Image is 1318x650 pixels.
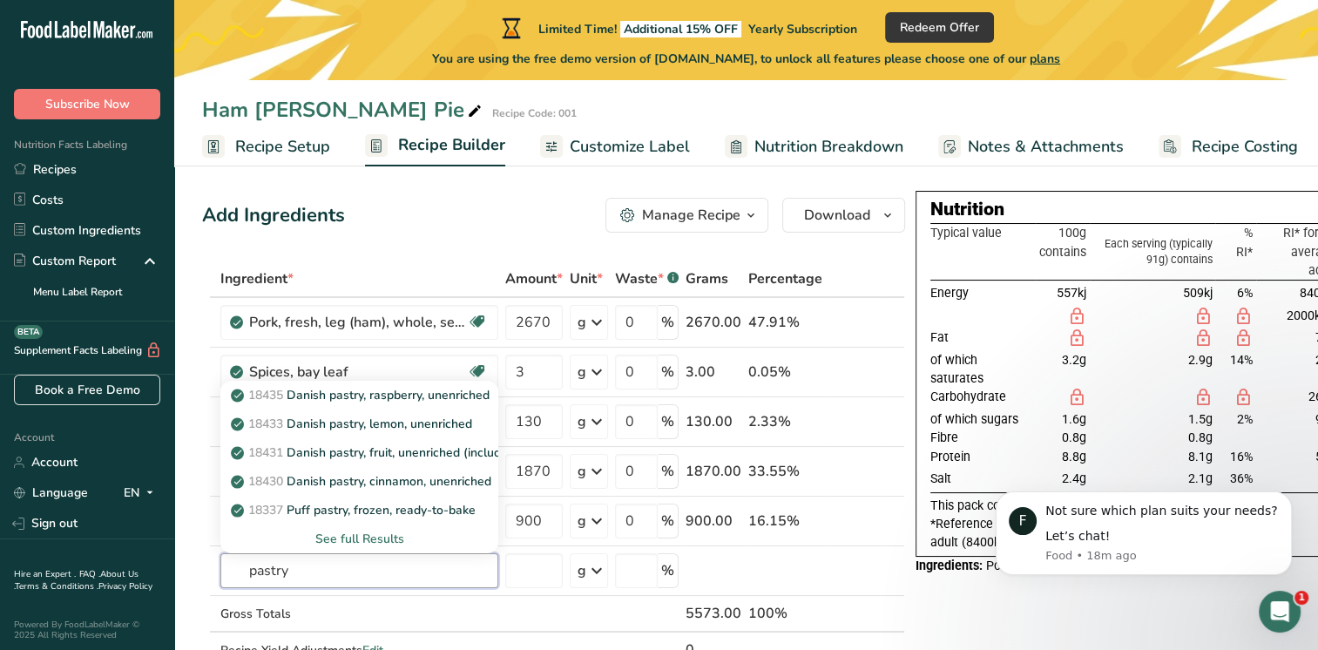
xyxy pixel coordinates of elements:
[968,135,1124,159] span: Notes & Attachments
[930,448,1036,466] td: Protein
[754,135,903,159] span: Nutrition Breakdown
[930,466,1036,492] td: Salt
[970,465,1318,603] iframe: Intercom notifications message
[578,312,586,333] div: g
[1062,353,1086,367] span: 3.2g
[686,511,741,532] div: 900.00
[492,105,577,121] div: Recipe Code: 001
[45,95,130,113] span: Subscribe Now
[248,416,283,432] span: 18433
[234,530,484,548] div: See full Results
[1187,450,1212,464] span: 8.1g
[1182,286,1212,300] span: 509kj
[248,444,283,461] span: 18431
[930,328,1036,350] td: Fat
[505,268,563,289] span: Amount
[220,553,498,588] input: Add Ingredient
[1159,127,1298,166] a: Recipe Costing
[220,268,294,289] span: Ingredient
[1030,51,1060,67] span: plans
[79,568,100,580] a: FAQ .
[14,89,160,119] button: Subscribe Now
[782,198,905,233] button: Download
[725,127,903,166] a: Nutrition Breakdown
[1090,224,1215,281] th: Each serving (typically 91g) contains
[398,133,505,157] span: Recipe Builder
[1062,412,1086,426] span: 1.6g
[540,127,690,166] a: Customize Label
[570,268,603,289] span: Unit
[249,312,467,333] div: Pork, fresh, leg (ham), whole, separable lean and fat, raw
[1057,286,1086,300] span: 557kj
[748,511,822,532] div: 16.15%
[98,580,152,592] a: Privacy Policy
[14,568,139,592] a: About Us .
[1187,412,1212,426] span: 1.5g
[1230,450,1253,464] span: 16%
[234,443,716,462] p: Danish pastry, fruit, unenriched (includes apple, cinnamon, raisin, strawberry)
[686,411,741,432] div: 130.00
[930,410,1036,429] td: of which sugars
[220,605,498,623] div: Gross Totals
[748,312,822,333] div: 47.91%
[1062,430,1086,444] span: 0.8g
[605,198,768,233] button: Manage Recipe
[748,268,822,289] span: Percentage
[578,362,586,383] div: g
[1187,430,1212,444] span: 0.8g
[686,603,741,624] div: 5573.00
[1237,412,1253,426] span: 2%
[202,201,345,230] div: Add Ingredients
[578,511,586,532] div: g
[1294,591,1308,605] span: 1
[220,496,498,525] a: 18337Puff pastry, frozen, ready-to-bake
[248,502,283,518] span: 18337
[620,21,741,37] span: Additional 15% OFF
[686,312,741,333] div: 2670.00
[234,386,490,404] p: Danish pastry, raspberry, unenriched
[432,50,1060,68] span: You are using the free demo version of [DOMAIN_NAME], to unlock all features please choose one of...
[804,205,870,226] span: Download
[615,268,679,289] div: Waste
[234,415,472,433] p: Danish pastry, lemon, unenriched
[498,17,857,38] div: Limited Time!
[220,381,498,410] a: 18435Danish pastry, raspberry, unenriched
[930,517,1112,549] span: *Reference intake of an average adult (8400kJ / 2000kcal)
[220,525,498,553] div: See full Results
[220,467,498,496] a: 18430Danish pastry, cinnamon, unenriched
[748,21,857,37] span: Yearly Subscription
[930,224,1036,281] th: Typical value
[930,351,1036,389] td: of which saturates
[14,252,116,270] div: Custom Report
[234,501,476,519] p: Puff pastry, frozen, ready-to-bake
[578,411,586,432] div: g
[900,18,979,37] span: Redeem Offer
[686,362,741,383] div: 3.00
[930,281,1036,307] td: Energy
[14,620,160,640] div: Powered By FoodLabelMaker © 2025 All Rights Reserved
[1259,591,1301,633] iframe: Intercom live chat
[124,483,160,504] div: EN
[938,127,1124,166] a: Notes & Attachments
[220,410,498,438] a: 18433Danish pastry, lemon, unenriched
[1236,226,1253,258] span: % RI*
[686,461,741,482] div: 1870.00
[686,268,728,289] span: Grams
[235,135,330,159] span: Recipe Setup
[248,387,283,403] span: 18435
[1230,353,1253,367] span: 14%
[748,461,822,482] div: 33.55%
[930,388,1036,410] td: Carbohydrate
[1036,224,1090,281] th: 100g contains
[748,362,822,383] div: 0.05%
[14,568,76,580] a: Hire an Expert .
[748,603,822,624] div: 100%
[234,472,491,491] p: Danish pastry, cinnamon, unenriched
[220,438,498,467] a: 18431Danish pastry, fruit, unenriched (includes apple, cinnamon, raisin, strawberry)
[916,559,983,572] span: Ingredients:
[202,94,485,125] div: Ham [PERSON_NAME] Pie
